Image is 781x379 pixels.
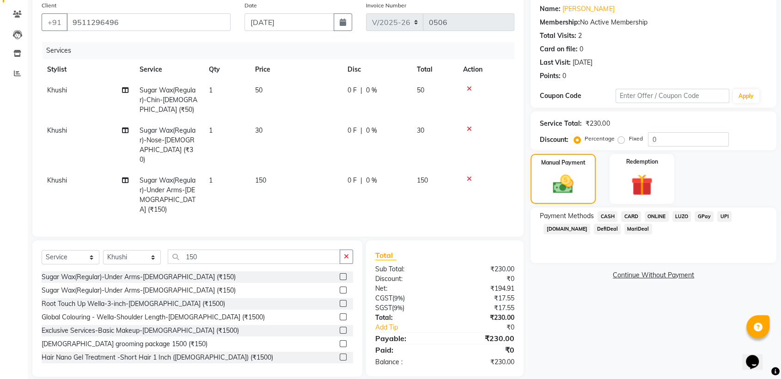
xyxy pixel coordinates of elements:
span: | [360,86,362,95]
input: Search by Name/Mobile/Email/Code [67,13,231,31]
a: Add Tip [368,323,458,332]
label: Invoice Number [366,1,406,10]
img: _gift.svg [624,171,659,198]
div: ₹230.00 [445,333,522,344]
div: Service Total: [540,119,582,128]
div: 0 [580,44,583,54]
div: ₹230.00 [445,357,522,367]
span: 50 [255,86,262,94]
span: Total [375,251,397,260]
span: ONLINE [645,211,669,222]
span: Sugar Wax(Regular)-Nose-[DEMOGRAPHIC_DATA] (₹30) [140,126,195,164]
span: UPI [717,211,732,222]
span: CGST [375,294,392,302]
div: Net: [368,284,445,293]
span: Khushi [47,126,67,134]
div: Global Colouring - Wella-Shoulder Length-[DEMOGRAPHIC_DATA] (₹1500) [42,312,265,322]
span: GPay [695,211,714,222]
div: Discount: [540,135,568,145]
span: 0 % [366,176,377,185]
span: | [360,126,362,135]
span: 0 % [366,126,377,135]
span: Sugar Wax(Regular)-Under Arms-[DEMOGRAPHIC_DATA] (₹150) [140,176,195,214]
div: 2 [578,31,582,41]
span: DefiDeal [594,224,621,234]
div: Payable: [368,333,445,344]
div: Root Touch Up Wella-3-inch-[DEMOGRAPHIC_DATA] (₹1500) [42,299,225,309]
label: Redemption [626,158,658,166]
label: Client [42,1,56,10]
div: ₹0 [445,344,522,355]
button: Apply [733,89,759,103]
div: Membership: [540,18,580,27]
label: Fixed [628,134,642,143]
div: [DATE] [573,58,592,67]
th: Disc [342,59,411,80]
div: ₹230.00 [445,264,522,274]
div: ₹0 [458,323,521,332]
a: Continue Without Payment [532,270,775,280]
div: No Active Membership [540,18,767,27]
label: Date [244,1,257,10]
div: Balance : [368,357,445,367]
div: Points: [540,71,561,81]
div: Card on file: [540,44,578,54]
span: 1 [209,86,213,94]
div: Coupon Code [540,91,616,101]
button: +91 [42,13,67,31]
div: ₹17.55 [445,293,522,303]
span: 50 [417,86,424,94]
img: _cash.svg [546,172,580,196]
th: Action [458,59,514,80]
th: Price [250,59,342,80]
label: Manual Payment [541,159,586,167]
span: 150 [255,176,266,184]
div: Hair Nano Gel Treatment -Short Hair 1 Inch ([DEMOGRAPHIC_DATA]) (₹1500) [42,353,273,362]
div: Total Visits: [540,31,576,41]
div: Paid: [368,344,445,355]
div: Services [43,42,521,59]
div: Sugar Wax(Regular)-Under Arms-[DEMOGRAPHIC_DATA] (₹150) [42,272,236,282]
iframe: chat widget [742,342,772,370]
a: [PERSON_NAME] [562,4,614,14]
div: Name: [540,4,561,14]
span: Khushi [47,86,67,94]
span: CARD [621,211,641,222]
span: [DOMAIN_NAME] [543,224,590,234]
th: Service [134,59,203,80]
span: 30 [417,126,424,134]
input: Enter Offer / Coupon Code [616,89,729,103]
div: ₹230.00 [445,313,522,323]
div: ( ) [368,303,445,313]
span: CASH [598,211,617,222]
span: 150 [417,176,428,184]
span: 0 F [348,176,357,185]
div: [DEMOGRAPHIC_DATA] grooming package 1500 (₹150) [42,339,207,349]
span: 0 F [348,86,357,95]
input: Search or Scan [168,250,340,264]
th: Qty [203,59,250,80]
span: 9% [394,294,403,302]
div: ( ) [368,293,445,303]
span: | [360,176,362,185]
th: Stylist [42,59,134,80]
div: ₹17.55 [445,303,522,313]
span: Payment Methods [540,211,594,221]
span: 9% [394,304,403,312]
span: 30 [255,126,262,134]
div: ₹230.00 [586,119,610,128]
div: Exclusive Services-Basic Makeup-[DEMOGRAPHIC_DATA] (₹1500) [42,326,239,336]
div: 0 [562,71,566,81]
div: Total: [368,313,445,323]
div: Last Visit: [540,58,571,67]
div: Sub Total: [368,264,445,274]
span: LUZO [672,211,691,222]
div: Discount: [368,274,445,284]
span: 0 % [366,86,377,95]
div: ₹194.91 [445,284,522,293]
span: 0 F [348,126,357,135]
span: SGST [375,304,392,312]
span: Khushi [47,176,67,184]
span: MariDeal [624,224,652,234]
span: 1 [209,176,213,184]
